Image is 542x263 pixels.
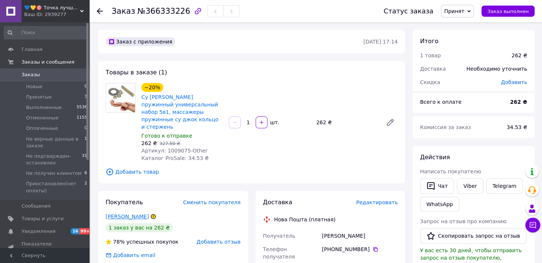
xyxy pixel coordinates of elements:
[356,199,398,205] span: Редактировать
[420,228,526,244] button: Скопировать запрос на отзыв
[322,246,398,253] div: [PHONE_NUMBER]
[106,168,398,176] span: Добавить товар
[141,94,218,130] a: Су [PERSON_NAME] пружинный универсальный набор 5в1, массажеры пружинные су джок кольцо и стержень
[141,148,208,154] span: Артикул: 1009075-Other
[141,133,192,139] span: Готово к отправке
[137,7,190,16] span: №366333226
[141,155,209,161] span: Каталог ProSale: 34.53 ₴
[420,218,507,224] span: Запрос на отзыв про компанию
[106,69,167,76] span: Товары в заказе (1)
[420,197,459,212] a: WhatsApp
[420,169,481,174] span: Написать покупателю
[26,136,84,149] span: Не верные данные в заказе
[320,229,399,243] div: [PERSON_NAME]
[77,115,87,121] span: 1155
[112,251,156,259] div: Добавить email
[383,115,398,130] a: Редактировать
[486,178,523,194] a: Telegram
[420,52,441,58] span: 1 товар
[84,180,87,194] span: 2
[24,11,89,18] div: Ваш ID: 2939277
[160,141,180,146] span: 327.50 ₴
[462,61,532,77] div: Необходимо уточнить
[106,37,175,46] div: Заказ с приложения
[420,178,454,194] button: Чат
[84,170,87,177] span: 6
[113,239,125,245] span: 78%
[84,83,87,90] span: 0
[268,119,280,126] div: шт.
[22,228,55,235] span: Уведомления
[22,71,40,78] span: Заказы
[22,215,64,222] span: Товары и услуги
[77,104,87,111] span: 5536
[4,26,88,39] input: Поиск
[82,153,87,166] span: 31
[106,238,179,246] div: успешных покупок
[79,228,92,234] span: 99+
[71,228,79,234] span: 16
[487,9,529,14] span: Заказ выполнен
[84,125,87,132] span: 0
[457,178,483,194] a: Viber
[510,99,527,105] b: 262 ₴
[272,216,337,223] div: Нова Пошта (платная)
[481,6,535,17] button: Заказ выполнен
[420,99,461,105] span: Всего к оплате
[22,203,51,209] span: Сообщения
[106,199,143,206] span: Покупатель
[420,38,438,45] span: Итого
[84,136,87,149] span: 1
[420,66,446,72] span: Доставка
[26,153,82,166] span: Не подтвержден-остановлен
[26,125,58,132] span: Оплаченные
[141,83,163,92] div: −20%
[420,124,471,130] span: Комиссия за заказ
[26,104,62,111] span: Выполненные
[420,154,450,161] span: Действия
[507,124,527,130] span: 34.53 ₴
[384,7,433,15] div: Статус заказа
[26,180,84,194] span: Приостановлен(нет оплаты)
[106,223,173,232] div: 1 заказ у вас на 262 ₴
[112,7,135,16] span: Заказ
[313,117,380,128] div: 262 ₴
[420,79,440,85] span: Скидка
[444,8,464,14] span: Принят
[84,94,87,100] span: 3
[26,170,81,177] span: Не получен клиентом
[141,140,157,146] span: 262 ₴
[511,52,527,59] div: 262 ₴
[106,83,135,112] img: Су джок массажер пружинный универсальный набор 5в1, массажеры пружинные су джок кольцо и стержень
[363,39,398,45] time: [DATE] 17:14
[263,246,295,260] span: Телефон получателя
[26,83,42,90] span: Новые
[501,79,527,85] span: Добавить
[22,241,69,254] span: Показатели работы компании
[22,46,42,53] span: Главная
[196,239,240,245] span: Добавить отзыв
[26,115,58,121] span: Отмененные
[263,199,292,206] span: Доставка
[183,199,240,205] span: Сменить покупателя
[24,4,80,11] span: 💙💛🎯 Точка лучших покупок ⚖ ⤵
[26,94,52,100] span: Принятые
[97,7,103,15] div: Вернуться назад
[22,59,74,65] span: Заказы и сообщения
[106,214,149,219] a: [PERSON_NAME]
[263,233,295,239] span: Получатель
[105,251,156,259] div: Добавить email
[525,218,540,232] button: Чат с покупателем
